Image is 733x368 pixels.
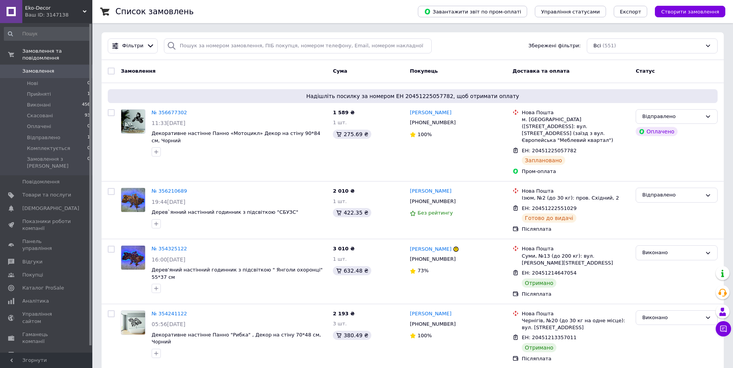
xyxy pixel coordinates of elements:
img: Фото товару [121,188,145,212]
span: Товари та послуги [22,191,71,198]
span: Нові [27,80,38,87]
a: [PERSON_NAME] [410,188,451,195]
a: Створити замовлення [647,8,725,14]
div: Нова Пошта [522,245,629,252]
input: Пошук [4,27,91,41]
div: Отримано [522,343,556,352]
span: 1 шт. [333,120,347,125]
span: Каталог ProSale [22,285,64,291]
span: Відправлено [27,134,60,141]
a: Фото товару [121,310,145,335]
a: № 354241122 [152,311,187,316]
span: Створити замовлення [661,9,719,15]
span: 2 193 ₴ [333,311,354,316]
span: Надішліть посилку за номером ЕН 20451225057782, щоб отримати оплату [111,92,715,100]
span: 0 [87,156,90,170]
div: Суми, №13 (до 200 кг): вул. [PERSON_NAME][STREET_ADDRESS] [522,253,629,266]
div: Ізюм, №2 (до 30 кг): пров. Східний, 2 [522,195,629,201]
span: 1 шт. [333,256,347,262]
div: Відправлено [642,113,702,121]
div: [PHONE_NUMBER] [408,319,457,329]
button: Експорт [614,6,648,17]
span: 0 [87,145,90,152]
span: Управління сайтом [22,311,71,325]
span: Cума [333,68,347,74]
div: Нова Пошта [522,188,629,195]
div: Нова Пошта [522,109,629,116]
div: Виконано [642,314,702,322]
button: Чат з покупцем [716,321,731,336]
span: Виконані [27,102,51,108]
div: Післяплата [522,291,629,298]
span: Доставка та оплата [513,68,569,74]
span: 19:44[DATE] [152,199,185,205]
span: Без рейтингу [417,210,453,216]
div: м. [GEOGRAPHIC_DATA] ([STREET_ADDRESS]: вул. [STREET_ADDRESS] (заїзд з вул. Європейська "Меблевий... [522,116,629,144]
div: Готово до видачі [522,213,576,223]
a: [PERSON_NAME] [410,109,451,117]
div: Післяплата [522,355,629,362]
span: Покупець [410,68,438,74]
span: 16:00[DATE] [152,256,185,263]
img: Фото товару [121,311,145,335]
div: 422.35 ₴ [333,208,371,217]
span: 05:56[DATE] [152,321,185,327]
span: 0 [87,123,90,130]
span: Панель управління [22,238,71,252]
span: Прийняті [27,91,51,98]
div: Нова Пошта [522,310,629,317]
a: № 356210689 [152,188,187,194]
span: 0 [87,80,90,87]
div: Пром-оплата [522,168,629,175]
span: [DEMOGRAPHIC_DATA] [22,205,79,212]
span: Оплачені [27,123,51,130]
span: Гаманець компанії [22,331,71,345]
span: Аналітика [22,298,49,305]
span: 100% [417,333,432,338]
div: Виконано [642,249,702,257]
a: № 356677302 [152,110,187,115]
div: 275.69 ₴ [333,130,371,139]
a: Дерев`янний настінний годинник з підсвіткою "СБУЗС" [152,209,298,215]
span: Статус [636,68,655,74]
a: Фото товару [121,245,145,270]
span: ЕН: 20451214647054 [522,270,576,276]
span: Завантажити звіт по пром-оплаті [424,8,521,15]
span: Всі [593,42,601,50]
a: Фото товару [121,109,145,134]
a: Декоративне настінне Панно "Рибка" , Декор на стіну 70*48 см, Чорний [152,332,321,345]
span: 456 [82,102,90,108]
span: Замовлення [121,68,155,74]
button: Створити замовлення [655,6,725,17]
div: Ваш ID: 3147138 [25,12,92,18]
span: Скасовані [27,112,53,119]
span: 1 шт. [333,198,347,204]
a: Декоративне настінне Панно «Мотоцикл» Декор на стіну 90*84 см, Чорний [152,130,321,143]
span: 1 [87,91,90,98]
a: [PERSON_NAME] [410,310,451,318]
span: 1 [87,134,90,141]
span: 3 010 ₴ [333,246,354,251]
div: Чернігів, №20 (до 30 кг на одне місце): вул. [STREET_ADDRESS] [522,317,629,331]
span: ЕН: 20451213357011 [522,335,576,340]
span: Експорт [620,9,641,15]
span: Збережені фільтри: [528,42,581,50]
span: Фільтри [122,42,144,50]
span: 100% [417,132,432,137]
div: 380.49 ₴ [333,331,371,340]
div: Заплановано [522,156,565,165]
div: [PHONE_NUMBER] [408,196,457,206]
div: Оплачено [636,127,677,136]
span: Повідомлення [22,178,60,185]
a: [PERSON_NAME] [410,246,451,253]
div: 632.48 ₴ [333,266,371,275]
span: Комплектується [27,145,70,152]
span: Відгуки [22,258,42,265]
button: Управління статусами [535,6,606,17]
a: Дерев'яний настінний годинник з підсвіткою " Янголи охоронці" 55*37 см [152,267,323,280]
span: 1 589 ₴ [333,110,354,115]
div: Відправлено [642,191,702,199]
